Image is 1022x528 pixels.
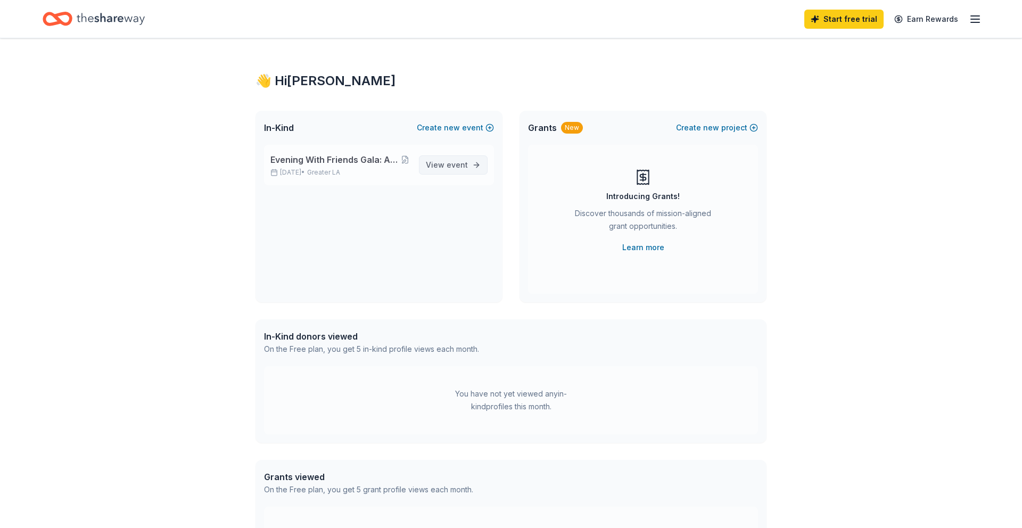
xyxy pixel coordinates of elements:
span: In-Kind [264,121,294,134]
button: Createnewevent [417,121,494,134]
div: In-Kind donors viewed [264,330,479,343]
div: On the Free plan, you get 5 grant profile views each month. [264,483,473,496]
div: On the Free plan, you get 5 in-kind profile views each month. [264,343,479,356]
span: Grants [528,121,557,134]
span: Greater LA [307,168,340,177]
span: event [447,160,468,169]
div: New [561,122,583,134]
div: Introducing Grants! [606,190,680,203]
a: Learn more [622,241,664,254]
a: Earn Rewards [888,10,965,29]
span: View [426,159,468,171]
span: new [703,121,719,134]
div: Grants viewed [264,471,473,483]
span: Evening With Friends Gala: A Night in [GEOGRAPHIC_DATA] [270,153,399,166]
a: Home [43,6,145,31]
a: View event [419,155,488,175]
a: Start free trial [804,10,884,29]
div: Discover thousands of mission-aligned grant opportunities. [571,207,715,237]
button: Createnewproject [676,121,758,134]
div: You have not yet viewed any in-kind profiles this month. [444,387,578,413]
p: [DATE] • [270,168,410,177]
span: new [444,121,460,134]
div: 👋 Hi [PERSON_NAME] [256,72,767,89]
